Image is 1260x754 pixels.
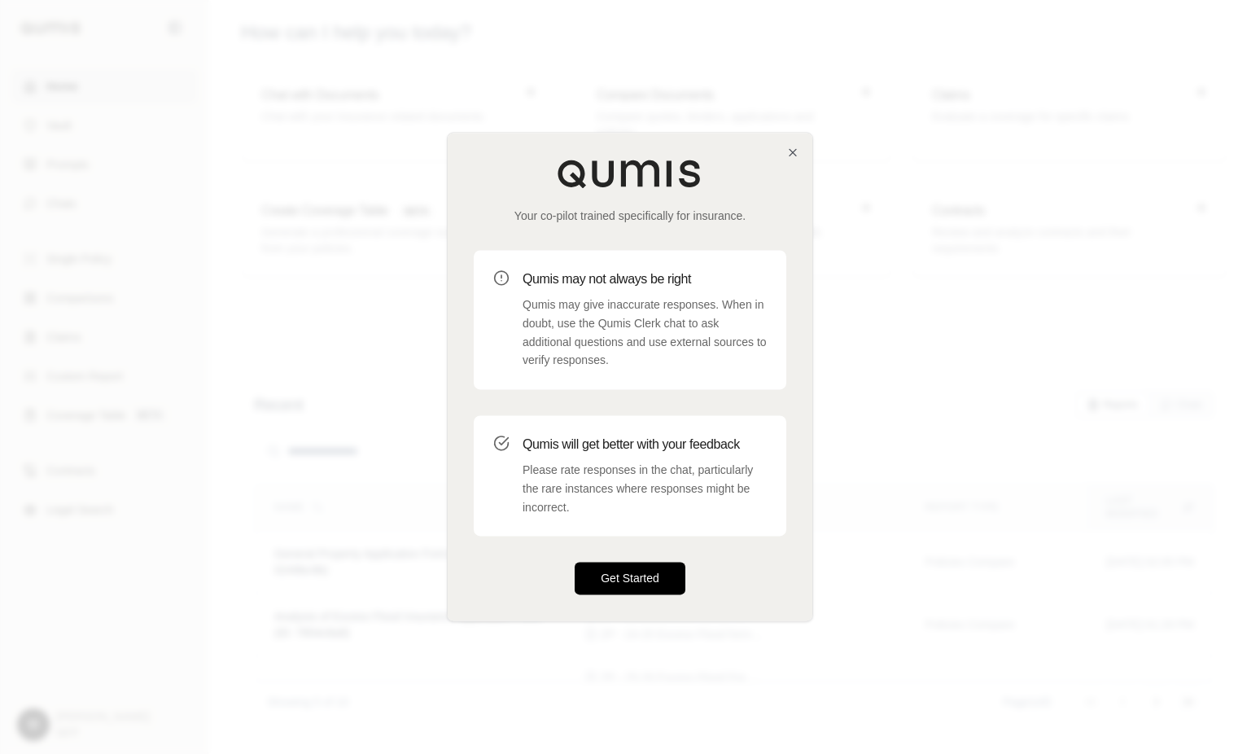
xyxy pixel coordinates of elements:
button: Get Started [575,563,685,595]
h3: Qumis will get better with your feedback [523,435,767,454]
p: Your co-pilot trained specifically for insurance. [474,208,786,224]
p: Qumis may give inaccurate responses. When in doubt, use the Qumis Clerk chat to ask additional qu... [523,296,767,370]
p: Please rate responses in the chat, particularly the rare instances where responses might be incor... [523,461,767,516]
h3: Qumis may not always be right [523,270,767,289]
img: Qumis Logo [557,159,703,188]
